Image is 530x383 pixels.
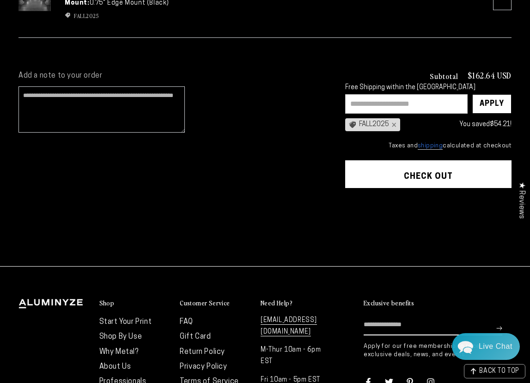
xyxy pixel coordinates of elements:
a: Start Your Print [99,318,152,326]
h2: Exclusive benefits [364,299,414,307]
li: FALL2025 [65,12,203,20]
div: You saved ! [405,119,512,130]
a: Privacy Policy [180,363,227,371]
h3: Subtotal [430,72,458,79]
small: Taxes and calculated at checkout [345,141,512,151]
span: Re:amaze [99,263,125,270]
span: BACK TO TOP [479,368,519,375]
span: Away until [DATE] [69,46,127,53]
summary: Exclusive benefits [364,299,512,308]
summary: Shop [99,299,171,308]
p: Apply for our free membership to receive exclusive deals, news, and events. [364,342,512,359]
a: Shop By Use [99,333,142,340]
ul: Discount [65,12,203,20]
div: Free Shipping within the [GEOGRAPHIC_DATA] [345,84,512,92]
summary: Need Help? [261,299,332,308]
img: Marie J [86,14,110,38]
div: Chat widget toggle [452,333,520,360]
button: Subscribe [496,315,502,342]
div: × [389,121,396,128]
a: Why Metal? [99,348,139,356]
span: We run on [71,265,125,270]
a: Leave A Message [61,279,135,293]
img: Helga [106,14,130,38]
div: Click to open Judge.me floating reviews tab [512,175,530,226]
summary: Customer Service [180,299,251,308]
p: $162.64 USD [468,71,512,79]
a: Gift Card [180,333,211,340]
span: $54.21 [490,121,510,128]
img: John [67,14,91,38]
div: Apply [480,95,504,113]
h2: Customer Service [180,299,230,307]
iframe: PayPal-paypal [345,206,512,231]
h2: Shop [99,299,115,307]
button: Check out [345,160,512,188]
a: shipping [418,143,443,150]
p: M-Thur 10am - 6pm EST [261,344,332,367]
a: Return Policy [180,348,225,356]
a: [EMAIL_ADDRESS][DOMAIN_NAME] [261,317,317,336]
div: FALL2025 [345,118,400,131]
a: FAQ [180,318,193,326]
a: About Us [99,363,131,371]
div: Contact Us Directly [479,333,512,360]
h2: Need Help? [261,299,292,307]
label: Add a note to your order [18,71,327,81]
